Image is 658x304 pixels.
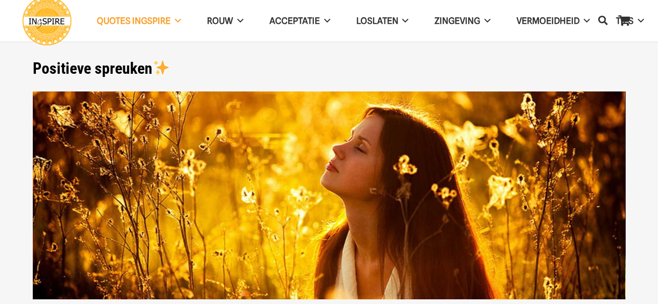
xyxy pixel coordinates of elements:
[33,59,626,78] h1: Positieve spreuken
[356,16,398,26] span: Loslaten
[194,8,256,34] a: ROUW
[504,8,603,34] a: VERMOEIDHEID
[269,16,320,26] span: Acceptatie
[421,8,504,34] a: Zingeving
[343,8,422,34] a: Loslaten
[207,16,233,26] span: ROUW
[603,8,657,34] a: TIPS
[153,60,169,75] img: ✨
[33,91,626,300] img: Positieve spreuken over het leven, geluk, spreuken over optimisme en pluk de dag quotes van Ingsp...
[256,8,343,34] a: Acceptatie
[97,16,171,26] span: QUOTES INGSPIRE
[517,16,579,26] span: VERMOEIDHEID
[616,16,634,26] span: TIPS
[84,8,194,34] a: QUOTES INGSPIRE
[434,16,480,26] span: Zingeving
[592,8,613,33] a: Zoeken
